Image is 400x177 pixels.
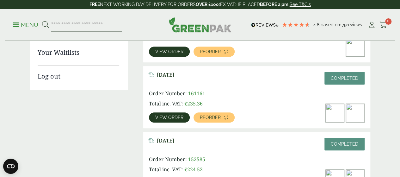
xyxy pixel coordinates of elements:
button: Open CMP widget [3,159,18,174]
strong: BEFORE 2 pm [260,2,288,7]
span: Order Number: [149,90,187,97]
span: View order [155,115,183,120]
bdi: 224.52 [184,166,203,173]
span: Completed [331,76,358,81]
span: 152585 [188,156,205,163]
a: View order [149,47,190,57]
a: 0 [379,20,387,30]
span: 4.8 [313,22,321,27]
img: PG-tips-1-300x200.jpg [346,104,364,122]
span: £ [184,100,187,107]
span: Reorder [200,115,221,120]
span: 179 [340,22,347,27]
span: Based on [321,22,340,27]
a: Reorder [194,47,235,57]
span: View order [155,49,183,54]
a: See T&C's [290,2,311,7]
span: [DATE] [157,138,174,144]
img: Douwe-Egberts-Black-1-300x200.jpg [346,38,364,56]
img: REVIEWS.io [251,23,279,27]
img: Douwe-Egberts-Black-1-300x200.jpg [326,104,344,122]
span: 0 [385,18,391,25]
a: Menu [13,21,38,28]
img: GreenPak Supplies [169,17,231,32]
span: Reorder [200,49,221,54]
a: Reorder [194,112,235,123]
span: Order Number: [149,156,187,163]
bdi: 235.36 [184,100,203,107]
span: Completed [331,142,358,147]
i: My Account [368,22,376,28]
span: reviews [347,22,362,27]
i: Cart [379,22,387,28]
a: View order [149,112,190,123]
strong: FREE [89,2,100,7]
p: Menu [13,21,38,29]
span: [DATE] [157,72,174,78]
a: Log out [38,65,119,81]
span: £ [184,166,187,173]
span: Total inc. VAT: [149,100,183,107]
div: 4.78 Stars [282,22,310,28]
span: Total inc. VAT: [149,166,183,173]
strong: OVER £100 [196,2,219,7]
a: Your Waitlists [38,48,119,57]
span: 161161 [188,90,205,97]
